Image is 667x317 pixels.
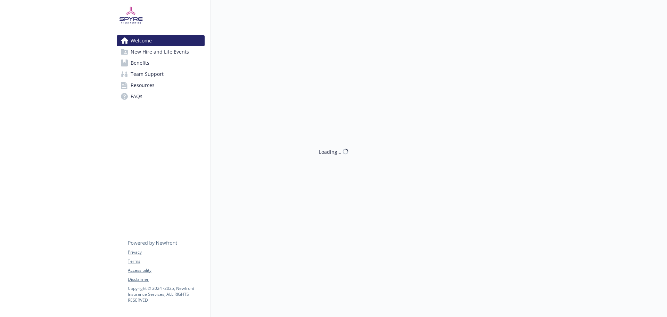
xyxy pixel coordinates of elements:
[131,57,149,69] span: Benefits
[131,80,155,91] span: Resources
[128,276,204,283] a: Disclaimer
[131,69,164,80] span: Team Support
[319,148,341,155] div: Loading...
[131,46,189,57] span: New Hire and Life Events
[117,46,205,57] a: New Hire and Life Events
[131,35,152,46] span: Welcome
[117,35,205,46] a: Welcome
[131,91,142,102] span: FAQs
[117,91,205,102] a: FAQs
[117,69,205,80] a: Team Support
[117,57,205,69] a: Benefits
[128,249,204,255] a: Privacy
[117,80,205,91] a: Resources
[128,267,204,274] a: Accessibility
[128,258,204,264] a: Terms
[128,285,204,303] p: Copyright © 2024 - 2025 , Newfront Insurance Services, ALL RIGHTS RESERVED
